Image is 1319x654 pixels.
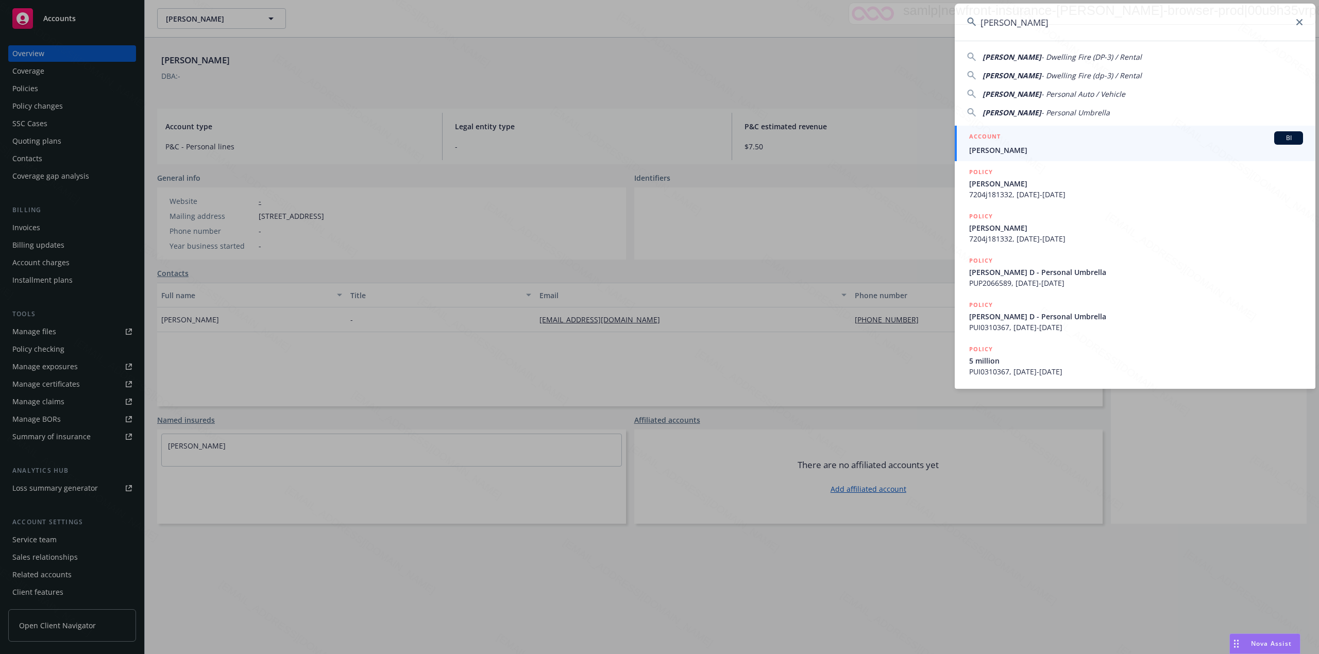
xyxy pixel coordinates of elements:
[969,255,993,266] h5: POLICY
[983,89,1041,99] span: [PERSON_NAME]
[969,355,1303,366] span: 5 million
[955,205,1315,250] a: POLICY[PERSON_NAME]7204j181332, [DATE]-[DATE]
[1041,89,1125,99] span: - Personal Auto / Vehicle
[955,294,1315,338] a: POLICY[PERSON_NAME] D - Personal UmbrellaPUI0310367, [DATE]-[DATE]
[969,222,1303,233] span: [PERSON_NAME]
[969,278,1303,288] span: PUP2066589, [DATE]-[DATE]
[983,52,1041,62] span: [PERSON_NAME]
[969,322,1303,333] span: PUI0310367, [DATE]-[DATE]
[969,267,1303,278] span: [PERSON_NAME] D - Personal Umbrella
[969,311,1303,322] span: [PERSON_NAME] D - Personal Umbrella
[983,71,1041,80] span: [PERSON_NAME]
[969,131,1001,144] h5: ACCOUNT
[1278,133,1299,143] span: BI
[969,344,993,354] h5: POLICY
[969,178,1303,189] span: [PERSON_NAME]
[1041,71,1142,80] span: - Dwelling Fire (dp-3) / Rental
[1041,52,1142,62] span: - Dwelling Fire (DP-3) / Rental
[955,250,1315,294] a: POLICY[PERSON_NAME] D - Personal UmbrellaPUP2066589, [DATE]-[DATE]
[955,161,1315,205] a: POLICY[PERSON_NAME]7204j181332, [DATE]-[DATE]
[969,300,993,310] h5: POLICY
[1230,634,1243,653] div: Drag to move
[1251,639,1292,648] span: Nova Assist
[983,108,1041,117] span: [PERSON_NAME]
[1041,108,1110,117] span: - Personal Umbrella
[1229,633,1300,654] button: Nova Assist
[969,233,1303,244] span: 7204j181332, [DATE]-[DATE]
[969,189,1303,200] span: 7204j181332, [DATE]-[DATE]
[955,338,1315,383] a: POLICY5 millionPUI0310367, [DATE]-[DATE]
[969,167,993,177] h5: POLICY
[969,145,1303,156] span: [PERSON_NAME]
[955,126,1315,161] a: ACCOUNTBI[PERSON_NAME]
[955,4,1315,41] input: Search...
[969,211,993,221] h5: POLICY
[969,366,1303,377] span: PUI0310367, [DATE]-[DATE]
